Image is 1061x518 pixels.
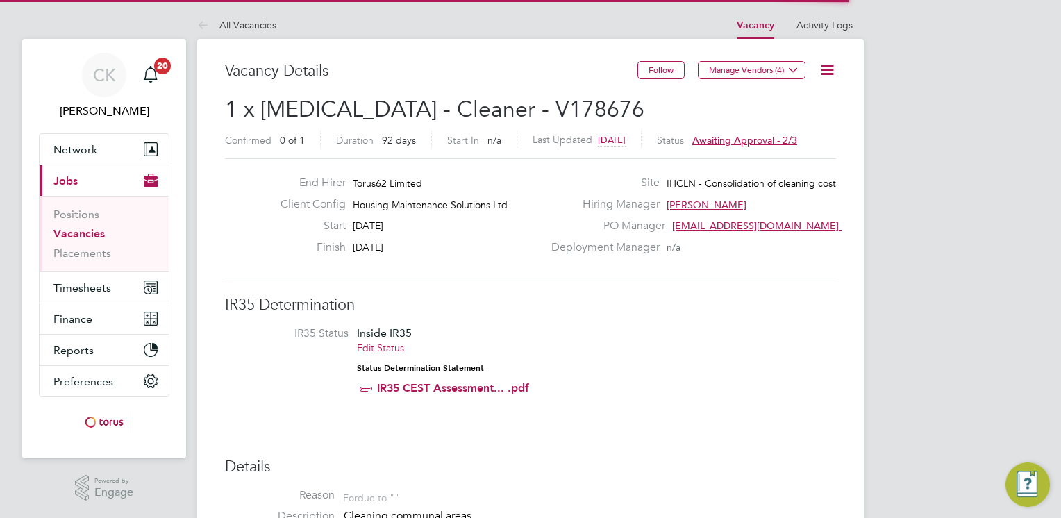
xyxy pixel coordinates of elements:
[94,487,133,499] span: Engage
[353,241,383,253] span: [DATE]
[543,219,665,233] label: PO Manager
[447,134,479,147] label: Start In
[39,53,169,119] a: CK[PERSON_NAME]
[40,165,169,196] button: Jobs
[269,219,346,233] label: Start
[543,240,660,255] label: Deployment Manager
[53,143,97,156] span: Network
[657,134,684,147] label: Status
[40,134,169,165] button: Network
[353,219,383,232] span: [DATE]
[239,326,349,341] label: IR35 Status
[53,281,111,294] span: Timesheets
[698,61,805,79] button: Manage Vendors (4)
[22,39,186,458] nav: Main navigation
[269,176,346,190] label: End Hirer
[154,58,171,74] span: 20
[40,272,169,303] button: Timesheets
[93,66,116,84] span: CK
[225,134,271,147] label: Confirmed
[53,344,94,357] span: Reports
[39,411,169,433] a: Go to home page
[225,61,637,81] h3: Vacancy Details
[197,19,276,31] a: All Vacancies
[357,363,484,373] strong: Status Determination Statement
[343,488,399,504] div: For due to ""
[598,134,626,146] span: [DATE]
[40,335,169,365] button: Reports
[737,19,774,31] a: Vacancy
[543,197,660,212] label: Hiring Manager
[1005,462,1050,507] button: Engage Resource Center
[225,295,836,315] h3: IR35 Determination
[225,457,836,477] h3: Details
[40,366,169,396] button: Preferences
[543,176,660,190] label: Site
[357,342,404,354] a: Edit Status
[80,411,128,433] img: torus-logo-retina.png
[692,134,797,147] span: Awaiting approval - 2/3
[487,134,501,147] span: n/a
[382,134,416,147] span: 92 days
[377,381,529,394] a: IR35 CEST Assessment... .pdf
[53,375,113,388] span: Preferences
[667,199,746,211] span: [PERSON_NAME]
[672,219,912,232] span: [EMAIL_ADDRESS][DOMAIN_NAME] working@toru…
[94,475,133,487] span: Powered by
[39,103,169,119] span: Callum Kelly
[40,303,169,334] button: Finance
[53,312,92,326] span: Finance
[667,177,836,190] span: IHCLN - Consolidation of cleaning cost
[137,53,165,97] a: 20
[357,326,412,340] span: Inside IR35
[225,488,335,503] label: Reason
[53,227,105,240] a: Vacancies
[40,196,169,271] div: Jobs
[667,241,680,253] span: n/a
[637,61,685,79] button: Follow
[796,19,853,31] a: Activity Logs
[53,208,99,221] a: Positions
[53,174,78,187] span: Jobs
[336,134,374,147] label: Duration
[75,475,134,501] a: Powered byEngage
[353,177,422,190] span: Torus62 Limited
[353,199,508,211] span: Housing Maintenance Solutions Ltd
[269,240,346,255] label: Finish
[53,247,111,260] a: Placements
[225,96,644,123] span: 1 x [MEDICAL_DATA] - Cleaner - V178676
[280,134,305,147] span: 0 of 1
[269,197,346,212] label: Client Config
[533,133,592,146] label: Last Updated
